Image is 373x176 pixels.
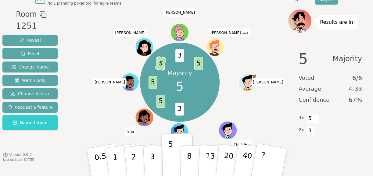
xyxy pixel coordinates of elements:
span: Version 0.9.2 [9,152,32,157]
span: Majority [332,51,362,66]
button: Change Name [2,62,58,72]
span: 5 [149,76,157,89]
span: Click to change your name [125,127,136,136]
span: Voted [299,74,314,82]
span: 5 [307,113,314,124]
span: Click to change your name [93,78,127,86]
span: 5 [176,77,184,96]
p: Results are in! [320,18,355,26]
span: Last updated: [DATE] [3,158,34,161]
span: No.1 planning poker tool for agile teams [48,1,121,6]
span: 5 [299,51,308,66]
p: 5 [168,140,173,173]
button: Change Avatar [2,88,58,99]
span: Click to change your name [163,8,197,17]
span: 67 % [349,96,362,104]
span: 2 x [299,127,304,133]
p: Majority [167,69,192,77]
span: Justin is the host [252,74,256,78]
span: 3 [175,49,184,62]
span: Confidence [299,96,329,104]
span: Change Name [11,64,49,70]
span: 5 [155,56,167,71]
button: Click to change your avatar [206,38,224,56]
span: 4.33 [348,85,362,93]
span: Room [16,9,37,20]
button: Named room [2,115,58,130]
span: 3 [307,125,314,136]
button: Request a feature [2,102,58,113]
button: Version0.9.2 [3,152,32,157]
span: Request a feature [7,104,53,110]
span: Click to change your name [251,78,285,86]
button: Reveal [2,35,58,46]
span: 5 [156,95,165,107]
span: Click to change your name [209,29,249,37]
span: Average [299,85,321,93]
button: Reset [2,48,58,59]
span: Click to change your name [113,29,147,37]
button: Watch only [2,75,58,86]
span: Named room [13,120,48,126]
span: 5 [194,57,203,70]
div: 1251 [16,20,46,32]
span: (you) [241,32,248,35]
span: Change Avatar [11,91,50,97]
span: Watch only [15,77,46,83]
span: 6 / 6 [352,74,362,82]
span: Click to change your name [232,140,252,149]
span: Reveal [19,37,41,43]
span: 3 [175,103,184,115]
span: 4 x [299,114,304,121]
span: Reset [20,51,40,57]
